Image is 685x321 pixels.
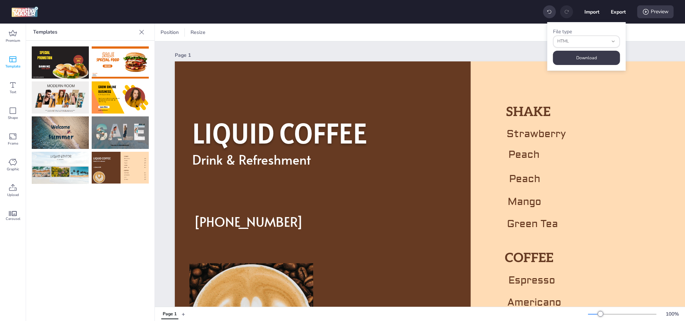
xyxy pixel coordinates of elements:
[8,141,18,146] span: Frame
[6,38,20,44] span: Premium
[509,173,540,185] span: Peach
[637,5,674,18] div: Preview
[5,64,20,69] span: Template
[192,150,311,168] span: Drink & Refreshment
[508,149,539,161] span: Peach
[189,29,207,36] span: Resize
[92,152,149,184] img: WX2aUtf.png
[175,51,683,59] div: Page 1
[507,296,561,309] span: Americano
[7,192,19,198] span: Upload
[507,128,566,140] span: Strawberry
[10,89,16,95] span: Text
[664,310,681,318] div: 100 %
[182,308,185,320] button: +
[159,29,180,36] span: Position
[92,116,149,149] img: NXLE4hq.png
[6,216,20,222] span: Carousel
[506,104,550,120] span: SHAKE
[508,196,541,208] span: Mango
[8,115,18,121] span: Shape
[611,4,626,19] button: Export
[92,81,149,114] img: 881XAHt.png
[553,28,572,35] label: File type
[32,46,89,79] img: zNDi6Os.png
[32,81,89,114] img: ypUE7hH.png
[7,166,19,172] span: Graphic
[32,116,89,149] img: wiC1eEj.png
[553,35,620,48] button: fileType
[32,152,89,184] img: P4qF5We.png
[158,308,182,320] div: Tabs
[163,311,177,317] div: Page 1
[508,273,665,288] p: Espresso
[557,38,608,45] span: HTML
[584,4,599,19] button: Import
[553,51,620,65] button: Download
[92,46,149,79] img: RDvpeV0.png
[505,250,553,266] span: COFFEE
[11,6,38,17] img: logo Creative Maker
[33,24,136,41] p: Templates
[194,212,303,230] span: [PHONE_NUMBER]
[507,218,558,230] span: Green Tea
[192,115,367,151] span: LIQUID COFFEE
